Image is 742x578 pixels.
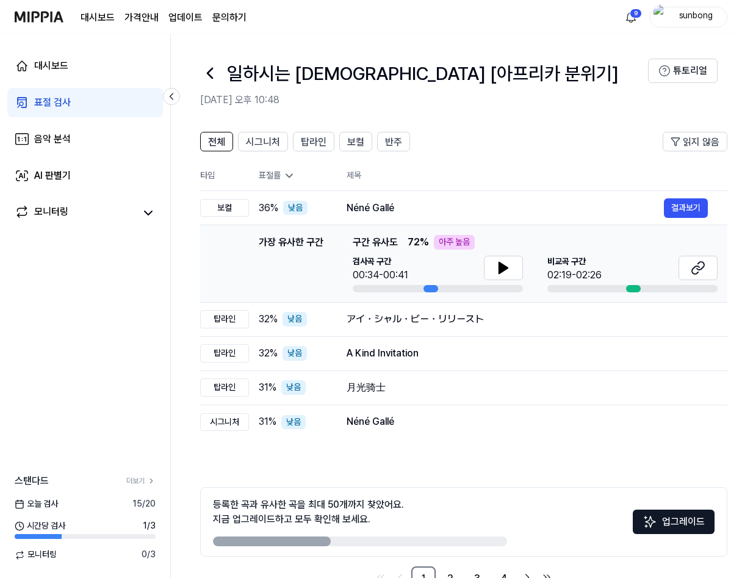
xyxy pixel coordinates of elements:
button: 결과보기 [664,198,708,218]
a: 음악 분석 [7,125,163,154]
a: 업데이트 [168,10,203,25]
button: profilesunbong [649,7,727,27]
div: 등록한 곡과 유사한 곡을 최대 50개까지 찾았어요. 지금 업그레이드하고 모두 확인해 보세요. [213,497,404,527]
button: 반주 [377,132,410,151]
a: 문의하기 [212,10,247,25]
a: 대시보드 [81,10,115,25]
div: アイ・シャル・ビー・リリースト [347,312,708,327]
a: 대시보드 [7,51,163,81]
a: 모니터링 [15,204,136,222]
a: AI 판별기 [7,161,163,190]
img: 알림 [624,10,638,24]
div: 탑라인 [200,378,249,397]
th: 제목 [347,161,727,190]
div: 9 [630,9,642,18]
span: 32 % [259,346,278,361]
button: 시그니처 [238,132,288,151]
button: 튜토리얼 [648,59,718,83]
div: 낮음 [281,415,306,430]
div: 月光骑士 [347,380,708,395]
button: 가격안내 [124,10,159,25]
span: 72 % [408,235,429,250]
button: 전체 [200,132,233,151]
th: 타입 [200,161,249,191]
span: 31 % [259,414,276,429]
div: 시그니처 [200,413,249,432]
span: 보컬 [347,135,364,150]
span: 32 % [259,312,278,327]
img: profile [654,5,668,29]
button: 보컬 [339,132,372,151]
span: 0 / 3 [142,549,156,561]
span: 탑라인 [301,135,326,150]
div: 02:19-02:26 [547,268,602,283]
span: 시그니처 [246,135,280,150]
span: 읽지 않음 [683,135,719,150]
span: 31 % [259,380,276,395]
a: 더보기 [126,476,156,486]
span: 15 / 20 [132,498,156,510]
div: 낮음 [283,201,308,215]
a: Sparkles업그레이드 [633,520,715,532]
div: 낮음 [283,346,307,361]
div: 낮음 [281,380,306,395]
span: 오늘 검사 [15,498,58,510]
span: 스탠다드 [15,474,49,488]
span: 전체 [208,135,225,150]
div: 대시보드 [34,59,68,73]
button: 탑라인 [293,132,334,151]
div: AI 판별기 [34,168,71,183]
div: 보컬 [200,199,249,217]
div: 모니터링 [34,204,68,222]
div: 아주 높음 [434,235,475,250]
div: 탑라인 [200,310,249,328]
div: sunbong [672,10,719,23]
span: 구간 유사도 [353,235,398,250]
span: 비교곡 구간 [547,256,602,268]
div: 낮음 [283,312,307,327]
span: 시간당 검사 [15,520,65,532]
h1: 일하시는 하나님 [아프리카 분위기] [227,60,619,86]
span: 36 % [259,201,278,215]
div: 00:34-00:41 [353,268,408,283]
button: 알림9 [621,7,641,27]
div: 탑라인 [200,344,249,363]
button: 읽지 않음 [663,132,727,151]
div: Néné Gallé [347,201,664,215]
div: A Kind Invitation [347,346,708,361]
button: 업그레이드 [633,510,715,534]
span: 모니터링 [15,549,57,561]
a: 표절 검사 [7,88,163,117]
div: 표절률 [259,170,327,182]
h2: [DATE] 오후 10:48 [200,93,648,107]
div: Néné Gallé [347,414,708,429]
div: 표절 검사 [34,95,71,110]
span: 1 / 3 [143,520,156,532]
div: 가장 유사한 구간 [259,235,323,292]
img: Sparkles [643,515,657,529]
span: 반주 [385,135,402,150]
span: 검사곡 구간 [353,256,408,268]
div: 음악 분석 [34,132,71,146]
